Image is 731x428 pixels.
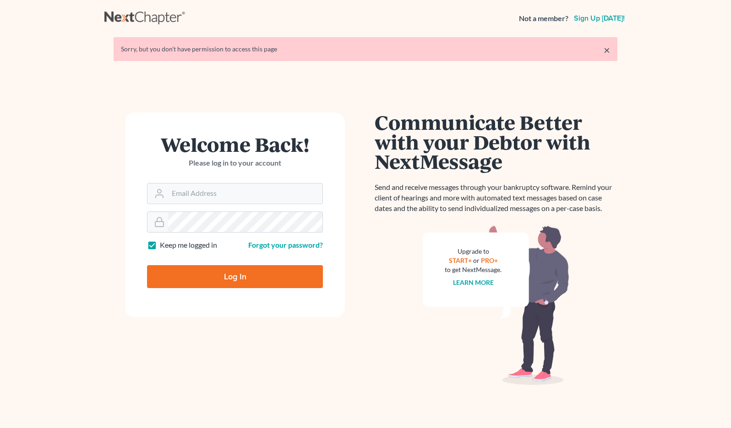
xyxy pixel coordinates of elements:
h1: Communicate Better with your Debtor with NextMessage [375,112,617,171]
label: Keep me logged in [160,240,217,250]
p: Please log in to your account [147,158,323,168]
a: Forgot your password? [248,240,323,249]
input: Email Address [168,183,322,204]
h1: Welcome Back! [147,134,323,154]
p: Send and receive messages through your bankruptcy software. Remind your client of hearings and mo... [375,182,617,214]
div: Sorry, but you don't have permission to access this page [121,44,610,54]
div: to get NextMessage. [445,265,502,274]
a: Learn more [453,278,494,286]
strong: Not a member? [519,13,568,24]
a: × [604,44,610,56]
img: nextmessage_bg-59042aed3d76b12b5cd301f8e5b87938c9018125f34e5fa2b7a6b67550977c72.svg [423,225,569,385]
span: or [473,256,480,264]
a: START+ [449,256,472,264]
input: Log In [147,265,323,288]
div: Upgrade to [445,247,502,256]
a: Sign up [DATE]! [572,15,627,22]
a: PRO+ [481,256,498,264]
